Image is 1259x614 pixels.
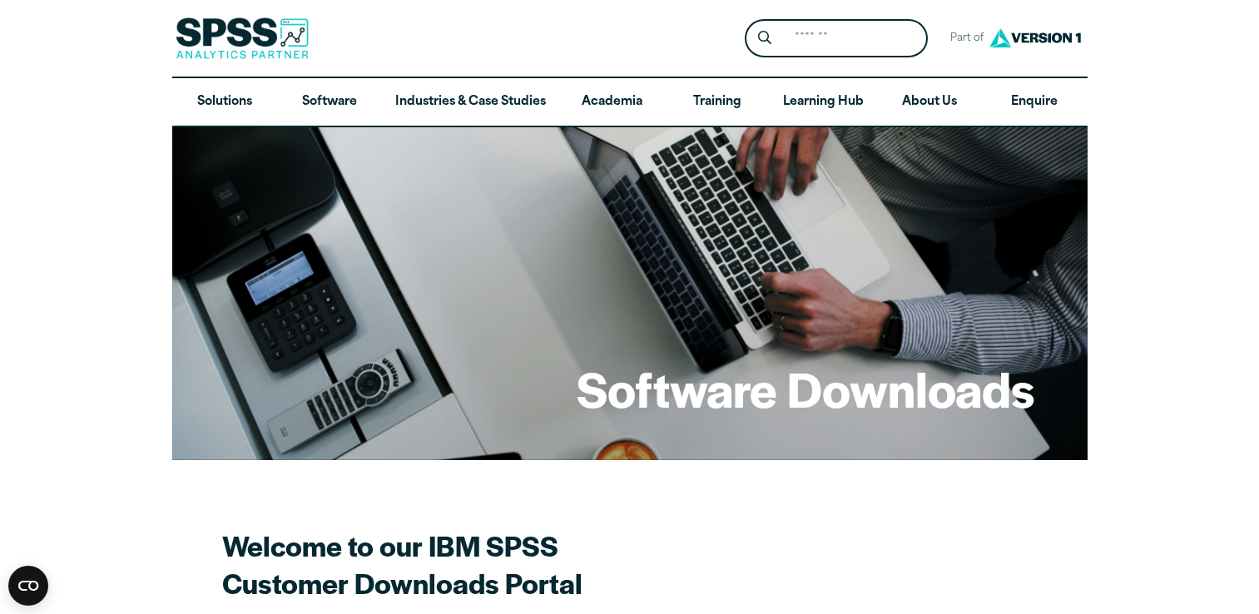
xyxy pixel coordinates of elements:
[664,78,769,126] a: Training
[8,566,48,606] button: Open CMP widget
[758,31,771,45] svg: Search magnifying glass icon
[985,22,1085,53] img: Version1 Logo
[559,78,664,126] a: Academia
[222,527,805,602] h2: Welcome to our IBM SPSS Customer Downloads Portal
[577,356,1034,421] h1: Software Downloads
[176,17,309,59] img: SPSS Analytics Partner
[172,78,277,126] a: Solutions
[982,78,1087,126] a: Enquire
[382,78,559,126] a: Industries & Case Studies
[941,27,985,51] span: Part of
[770,78,877,126] a: Learning Hub
[749,23,780,54] button: Search magnifying glass icon
[745,19,928,58] form: Site Header Search Form
[877,78,982,126] a: About Us
[277,78,382,126] a: Software
[172,78,1088,126] nav: Desktop version of site main menu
